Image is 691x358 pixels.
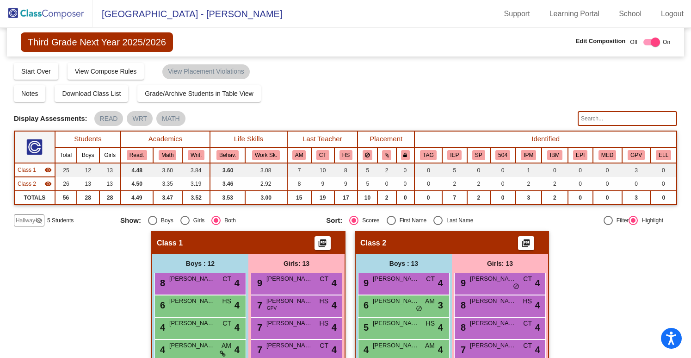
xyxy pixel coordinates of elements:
td: 8 [287,177,311,191]
span: Class 2 [360,239,386,248]
th: Heidi Stevenson [334,147,358,163]
th: Keep away students [358,147,377,163]
td: 0 [396,163,415,177]
th: Last Teacher [287,131,358,147]
input: Search... [578,111,677,126]
td: 13 [77,177,99,191]
span: 5 Students [47,216,74,225]
a: Learning Portal [542,6,607,21]
span: [PERSON_NAME] [373,341,419,350]
span: 7 [458,345,466,355]
span: 5 [361,322,369,333]
td: 0 [568,191,593,205]
span: Class 1 [18,166,36,174]
span: [PERSON_NAME] [169,274,216,283]
td: 28 [99,191,121,205]
button: Read. [127,150,147,160]
td: 9 [311,177,334,191]
td: 5 [358,177,377,191]
td: 3.35 [153,177,182,191]
span: 4 [234,276,240,290]
span: Display Assessments: [14,114,87,123]
td: 0 [377,177,396,191]
td: 2 [377,191,396,205]
td: 9 [334,177,358,191]
span: [PERSON_NAME] [169,341,216,350]
td: 0 [568,163,593,177]
td: 28 [77,191,99,205]
div: First Name [396,216,427,225]
td: 19 [311,191,334,205]
span: 4 [535,320,540,334]
button: MED [598,150,616,160]
mat-chip: MATH [156,111,185,126]
mat-icon: visibility [44,180,52,188]
div: Girls [190,216,205,225]
button: Writ. [188,150,204,160]
td: 3.19 [182,177,210,191]
td: 0 [542,163,568,177]
span: [PERSON_NAME] [266,341,313,350]
span: 8 [458,300,466,310]
th: Placement [358,131,414,147]
span: 7 [255,300,262,310]
button: HS [339,150,352,160]
td: 12 [77,163,99,177]
th: Keep with teacher [396,147,415,163]
th: Girls [99,147,121,163]
td: 3.00 [245,191,287,205]
span: 4 [234,343,240,357]
th: Good Parent Volunteer [622,147,651,163]
td: 0 [490,191,516,205]
span: 6 [361,300,369,310]
button: IEP [447,150,462,160]
span: 4 [535,298,540,312]
div: Girls: 13 [248,254,345,273]
mat-icon: visibility_off [35,217,43,224]
td: 2 [542,191,568,205]
td: 3.47 [153,191,182,205]
span: 8 [458,322,466,333]
mat-icon: visibility [44,166,52,174]
div: Both [221,216,236,225]
mat-radio-group: Select an option [326,216,525,225]
mat-chip: READ [94,111,123,126]
span: 4 [438,320,443,334]
span: [PERSON_NAME] [169,296,216,306]
span: GPV [267,305,277,312]
td: 3.08 [245,163,287,177]
span: [PERSON_NAME] [470,341,516,350]
button: IBM [547,150,562,160]
td: 2 [442,177,467,191]
td: 4.50 [121,177,153,191]
a: School [611,6,649,21]
span: 4 [535,343,540,357]
span: [PERSON_NAME] [470,274,516,283]
span: 4 [535,276,540,290]
td: 0 [414,191,442,205]
button: Behav. [216,150,239,160]
span: HS [320,296,328,306]
td: 10 [311,163,334,177]
td: 2 [467,191,490,205]
td: 3.60 [210,163,245,177]
button: TAG [420,150,436,160]
span: HS [523,296,532,306]
span: 4 [332,320,337,334]
mat-icon: picture_as_pdf [520,239,531,251]
span: HS [426,319,435,328]
div: Filter [613,216,629,225]
span: CT [523,319,532,328]
th: Speech [467,147,490,163]
span: Grade/Archive Students in Table View [145,90,253,97]
div: Last Name [443,216,473,225]
th: EpiPen [568,147,593,163]
th: Individual Planning Meetings In Process for Behavior [542,147,568,163]
span: 7 [255,322,262,333]
span: Start Over [21,68,51,75]
td: TOTALS [14,191,55,205]
span: 4 [361,345,369,355]
td: 5 [442,163,467,177]
span: [PERSON_NAME] [373,319,419,328]
span: 7 [255,345,262,355]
